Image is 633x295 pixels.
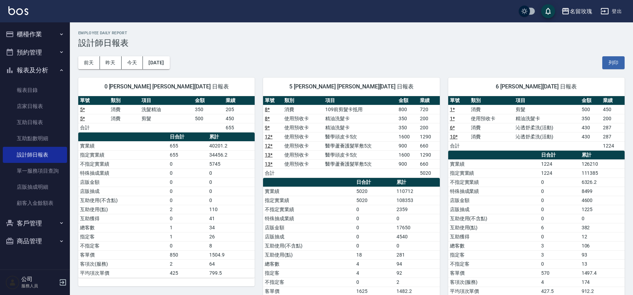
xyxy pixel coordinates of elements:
td: 0 [208,168,255,178]
td: 0 [168,178,208,187]
td: 互助使用(點) [448,223,540,232]
td: 互助使用(不含點) [78,196,168,205]
td: 200 [418,114,439,123]
td: 店販金額 [448,196,540,205]
td: 0 [539,196,580,205]
td: 特殊抽成業績 [263,214,355,223]
td: 350 [193,105,224,114]
td: 總客數 [263,259,355,268]
td: 450 [224,114,255,123]
td: 不指定實業績 [263,205,355,214]
td: 客項次(服務) [448,278,540,287]
td: 350 [397,114,418,123]
td: 64 [208,259,255,268]
td: 0 [355,205,395,214]
th: 業績 [224,96,255,105]
td: 4 [355,259,395,268]
button: 報表及分析 [3,61,67,79]
a: 互助日報表 [3,114,67,130]
td: 使用預收卡 [283,132,323,141]
td: 1224 [539,168,580,178]
td: 實業績 [448,159,540,168]
td: 0 [168,168,208,178]
th: 業績 [418,96,439,105]
td: 客項次(服務) [78,259,168,268]
th: 業績 [601,96,625,105]
td: 精油洗髮卡 [323,114,397,123]
td: 0 [168,214,208,223]
td: 450 [601,105,625,114]
button: 今天 [122,56,143,69]
td: 0 [539,178,580,187]
a: 店家日報表 [3,98,67,114]
table: a dense table [448,96,625,151]
td: 剪髮 [140,114,193,123]
td: 126210 [580,159,625,168]
td: 8 [208,241,255,250]
td: 106 [580,241,625,250]
td: 剪髮 [514,105,580,114]
td: 5020 [355,187,395,196]
button: [DATE] [143,56,169,69]
td: 實業績 [78,141,168,150]
td: 287 [601,132,625,141]
th: 累計 [580,151,625,160]
div: 名留玫瑰 [570,7,592,16]
td: 350 [397,123,418,132]
td: 指定實業績 [263,196,355,205]
td: 205 [224,105,255,114]
td: 醫學蘆薈護髮單敷5次 [323,159,397,168]
td: 沁透舒柔洗(活動) [514,123,580,132]
td: 不指定實業績 [78,159,168,168]
td: 26 [208,232,255,241]
th: 日合計 [168,132,208,142]
p: 服務人員 [21,283,57,289]
td: 0 [539,232,580,241]
table: a dense table [78,96,255,132]
td: 0 [355,214,395,223]
th: 項目 [140,96,193,105]
td: 1290 [418,150,439,159]
td: 特殊抽成業績 [78,168,168,178]
td: 互助獲得 [78,214,168,223]
td: 特殊抽成業績 [448,187,540,196]
td: 1600 [397,150,418,159]
td: 不指定實業績 [448,178,540,187]
td: 洗髮精油 [140,105,193,114]
td: 425 [168,268,208,278]
a: 互助點數明細 [3,130,67,146]
td: 281 [395,250,439,259]
td: 40201.2 [208,141,255,150]
td: 8499 [580,187,625,196]
td: 店販金額 [78,178,168,187]
td: 41 [208,214,255,223]
td: 互助使用(點) [263,250,355,259]
a: 店販抽成明細 [3,179,67,195]
th: 類別 [283,96,323,105]
td: 合計 [448,141,470,150]
td: 500 [193,114,224,123]
td: 0 [355,278,395,287]
th: 日合計 [539,151,580,160]
td: 174 [580,278,625,287]
td: 5745 [208,159,255,168]
td: 110712 [395,187,439,196]
th: 項目 [514,96,580,105]
td: 醫學頭皮卡5次 [323,132,397,141]
td: 34456.2 [208,150,255,159]
td: 430 [580,123,601,132]
td: 0 [208,178,255,187]
td: 350 [580,114,601,123]
td: 指定實業績 [448,168,540,178]
img: Logo [8,6,28,15]
th: 項目 [323,96,397,105]
td: 4540 [395,232,439,241]
td: 570 [539,268,580,278]
td: 4 [355,268,395,278]
th: 日合計 [355,178,395,187]
td: 互助使用(點) [78,205,168,214]
td: 1497.4 [580,268,625,278]
td: 合計 [78,123,109,132]
td: 使用預收卡 [283,141,323,150]
td: 0 [539,187,580,196]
